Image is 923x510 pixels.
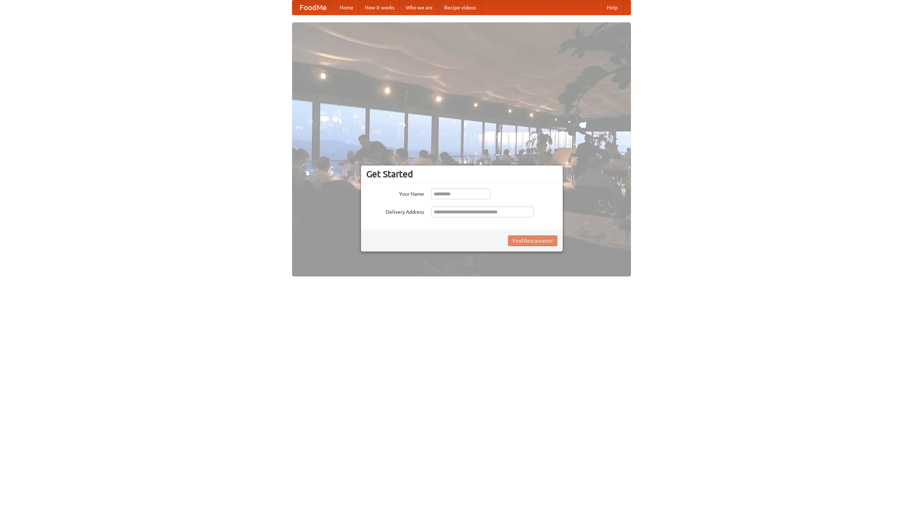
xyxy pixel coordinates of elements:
a: Recipe videos [438,0,482,15]
a: Help [601,0,623,15]
a: How it works [359,0,400,15]
a: Home [334,0,359,15]
label: Your Name [366,189,424,198]
button: Find Restaurants! [508,235,557,246]
h3: Get Started [366,169,557,179]
a: Who we are [400,0,438,15]
label: Delivery Address [366,207,424,216]
a: FoodMe [292,0,334,15]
